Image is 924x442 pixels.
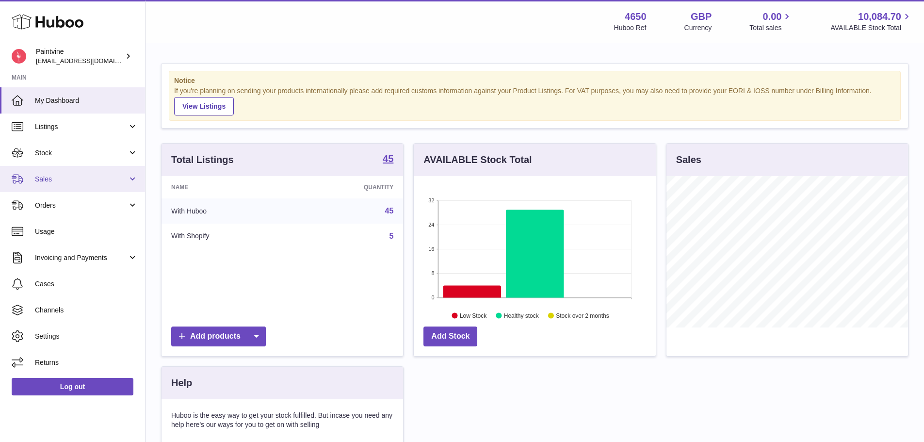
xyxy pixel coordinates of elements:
span: [EMAIL_ADDRESS][DOMAIN_NAME] [36,57,143,65]
a: 45 [383,154,393,165]
span: 10,084.70 [858,10,901,23]
div: Huboo Ref [614,23,647,33]
text: 16 [429,246,435,252]
th: Name [162,176,292,198]
div: Paintvine [36,47,123,65]
text: Healthy stock [504,312,539,319]
span: Stock [35,148,128,158]
span: Sales [35,175,128,184]
th: Quantity [292,176,404,198]
span: Invoicing and Payments [35,253,128,262]
strong: 4650 [625,10,647,23]
div: If you're planning on sending your products internationally please add required customs informati... [174,86,895,115]
h3: Help [171,377,192,390]
a: Add Stock [423,327,477,346]
span: My Dashboard [35,96,138,105]
h3: Total Listings [171,153,234,166]
text: Low Stock [460,312,487,319]
span: Usage [35,227,138,236]
span: Returns [35,358,138,367]
h3: AVAILABLE Stock Total [423,153,532,166]
p: Huboo is the easy way to get your stock fulfilled. But incase you need any help here's our ways f... [171,411,393,429]
span: Total sales [749,23,793,33]
td: With Huboo [162,198,292,224]
div: Currency [684,23,712,33]
text: 24 [429,222,435,228]
strong: 45 [383,154,393,164]
span: 0.00 [763,10,782,23]
a: 10,084.70 AVAILABLE Stock Total [830,10,912,33]
h3: Sales [676,153,701,166]
text: 32 [429,197,435,203]
td: With Shopify [162,224,292,249]
a: 5 [389,232,393,240]
text: 8 [432,270,435,276]
a: View Listings [174,97,234,115]
strong: Notice [174,76,895,85]
a: Add products [171,327,266,346]
strong: GBP [691,10,712,23]
span: Orders [35,201,128,210]
span: Listings [35,122,128,131]
text: Stock over 2 months [556,312,609,319]
img: euan@paintvine.co.uk [12,49,26,64]
span: Settings [35,332,138,341]
text: 0 [432,295,435,300]
span: Channels [35,306,138,315]
a: 0.00 Total sales [749,10,793,33]
a: Log out [12,378,133,395]
span: AVAILABLE Stock Total [830,23,912,33]
span: Cases [35,279,138,289]
a: 45 [385,207,394,215]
